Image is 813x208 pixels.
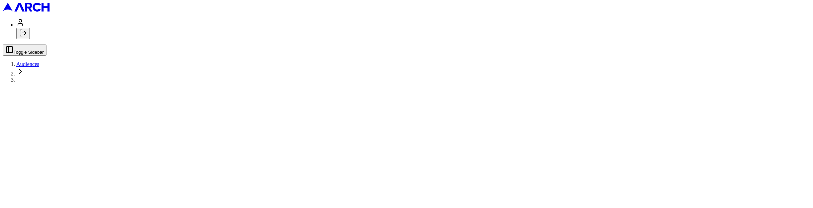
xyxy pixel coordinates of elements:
[3,61,810,77] nav: breadcrumb
[16,28,30,39] button: Log out
[14,50,44,55] span: Toggle Sidebar
[16,61,39,67] a: Audiences
[3,45,46,56] button: Toggle Sidebar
